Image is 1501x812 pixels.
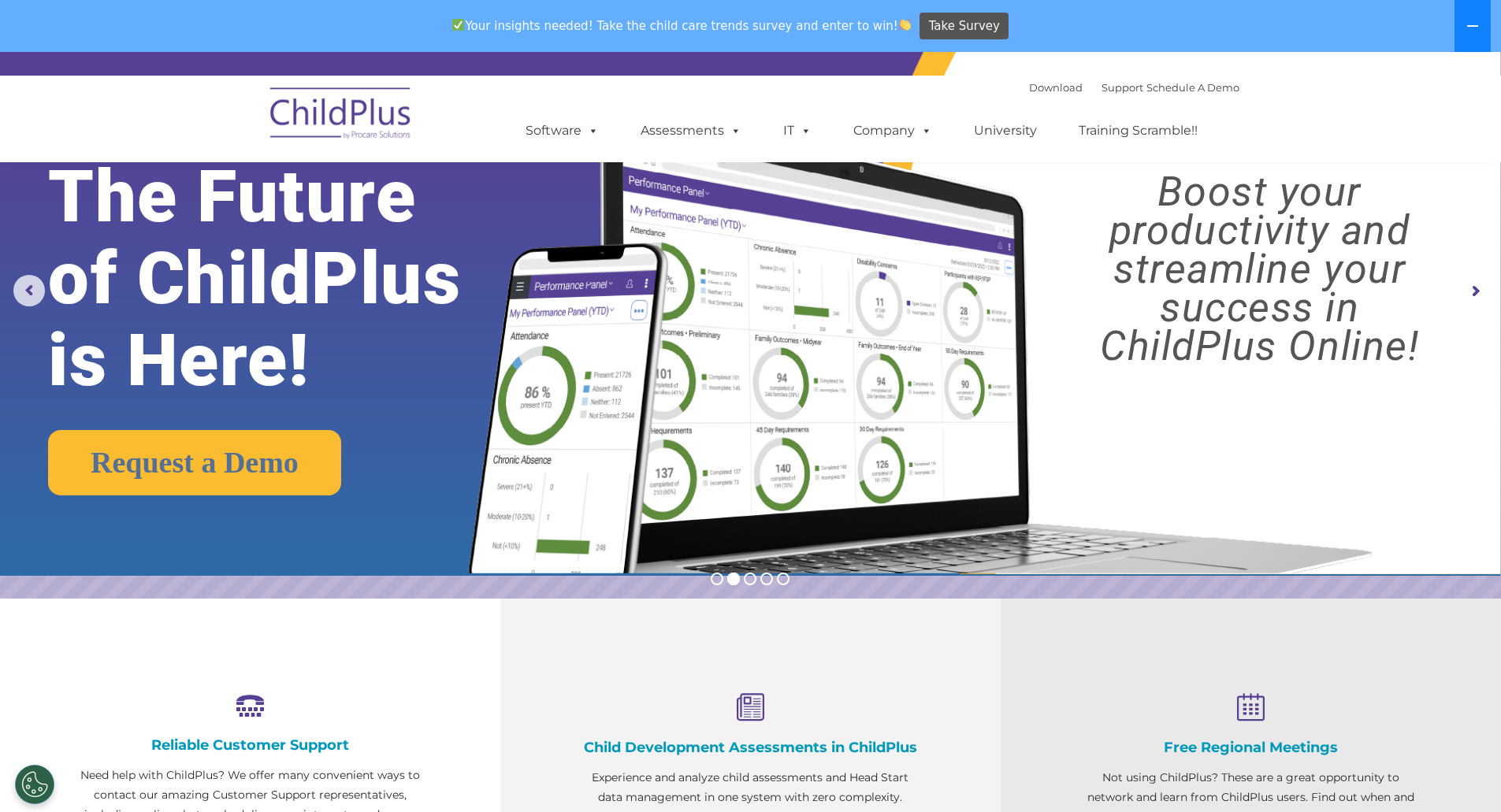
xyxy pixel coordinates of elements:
a: Schedule A Demo [1146,81,1239,94]
a: Software [510,115,615,146]
h4: Child Development Assessments in ChildPlus [579,739,922,756]
img: ✅ [452,19,464,31]
h4: Reliable Customer Support [79,736,422,754]
a: Support [1102,81,1143,94]
font: | [1029,81,1239,94]
img: 👏 [899,19,911,31]
rs-layer: Boost your productivity and streamline your success in ChildPlus Online! [1037,172,1482,365]
a: Take Survey [920,13,1009,40]
button: Cookies Settings [15,765,54,804]
a: IT [767,115,827,146]
span: Take Survey [929,13,1000,40]
h4: Free Regional Meetings [1079,739,1422,756]
a: Request a Demo [48,430,341,495]
img: ChildPlus by Procare Solutions [262,76,420,155]
a: Company [838,115,948,146]
a: University [958,115,1053,146]
a: Download [1029,81,1083,94]
span: Last name [219,104,267,116]
rs-layer: The Future of ChildPlus is Here! [48,156,527,402]
a: Assessments [625,115,757,146]
a: Training Scramble!! [1063,115,1213,146]
span: Phone number [219,169,286,180]
span: Your insights needed! Take the child care trends survey and enter to win! [446,10,918,41]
